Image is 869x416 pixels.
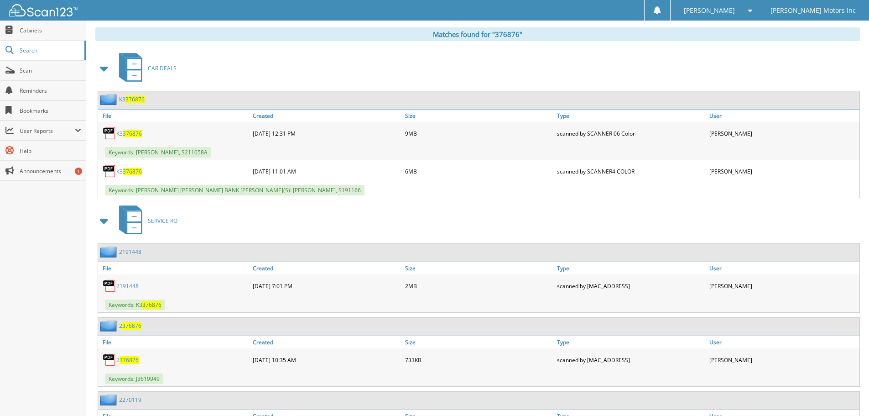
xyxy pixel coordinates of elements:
span: Help [20,147,81,155]
span: CAR DEALS [148,64,177,72]
a: Created [250,110,403,122]
div: scanned by [MAC_ADDRESS] [555,351,707,369]
img: folder2.png [100,94,119,105]
a: User [707,110,859,122]
a: Created [250,262,403,274]
a: File [98,110,250,122]
img: folder2.png [100,320,119,332]
div: [DATE] 12:31 PM [250,124,403,142]
a: Type [555,110,707,122]
a: CAR DEALS [114,50,177,86]
div: [PERSON_NAME] [707,277,859,295]
div: 2MB [403,277,555,295]
span: SERVICE RO [148,217,177,225]
span: Keywords: K3 [105,300,165,310]
a: 2376876 [116,356,139,364]
span: Keywords: J3619949 [105,374,163,384]
span: 376876 [125,95,145,103]
div: 733KB [403,351,555,369]
img: PDF.png [103,164,116,178]
div: 9MB [403,124,555,142]
div: [DATE] 7:01 PM [250,277,403,295]
img: PDF.png [103,126,116,140]
div: [DATE] 11:01 AM [250,162,403,180]
a: K3376876 [119,95,145,103]
img: scan123-logo-white.svg [9,4,78,16]
a: K3376876 [116,168,142,175]
a: 2270119 [119,396,141,404]
a: User [707,336,859,348]
div: [PERSON_NAME] [707,351,859,369]
div: Matches found for "376876" [95,27,860,41]
span: 376876 [142,301,161,309]
a: K3376876 [116,130,142,137]
span: Scan [20,67,81,74]
a: SERVICE RO [114,203,177,239]
a: Size [403,262,555,274]
span: 376876 [123,168,142,175]
div: scanned by [MAC_ADDRESS] [555,277,707,295]
a: Size [403,110,555,122]
a: Size [403,336,555,348]
span: Cabinets [20,26,81,34]
span: 376876 [123,130,142,137]
img: PDF.png [103,353,116,367]
a: Type [555,336,707,348]
span: 376876 [120,356,139,364]
a: Created [250,336,403,348]
div: [DATE] 10:35 AM [250,351,403,369]
a: 2191448 [119,248,141,256]
span: [PERSON_NAME] [684,8,735,13]
a: 2376876 [119,322,141,330]
div: 1 [75,168,82,175]
span: Reminders [20,87,81,95]
span: User Reports [20,127,75,135]
span: Keywords: [PERSON_NAME], S211058A [105,147,211,158]
span: Announcements [20,167,81,175]
span: Keywords: [PERSON_NAME] [PERSON_NAME] BANK [PERSON_NAME](S): [PERSON_NAME], S191166 [105,185,364,195]
div: scanned by SCANNER4 COLOR [555,162,707,180]
iframe: Chat Widget [823,372,869,416]
img: PDF.png [103,279,116,293]
span: Bookmarks [20,107,81,115]
div: [PERSON_NAME] [707,162,859,180]
a: File [98,262,250,274]
a: 2191448 [116,282,139,290]
div: [PERSON_NAME] [707,124,859,142]
div: scanned by SCANNER 06 Color [555,124,707,142]
span: 376876 [122,322,141,330]
span: [PERSON_NAME] Motors Inc [770,8,856,13]
a: File [98,336,250,348]
img: folder2.png [100,394,119,405]
div: 6MB [403,162,555,180]
a: User [707,262,859,274]
a: Type [555,262,707,274]
span: Search [20,47,80,54]
img: folder2.png [100,246,119,258]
